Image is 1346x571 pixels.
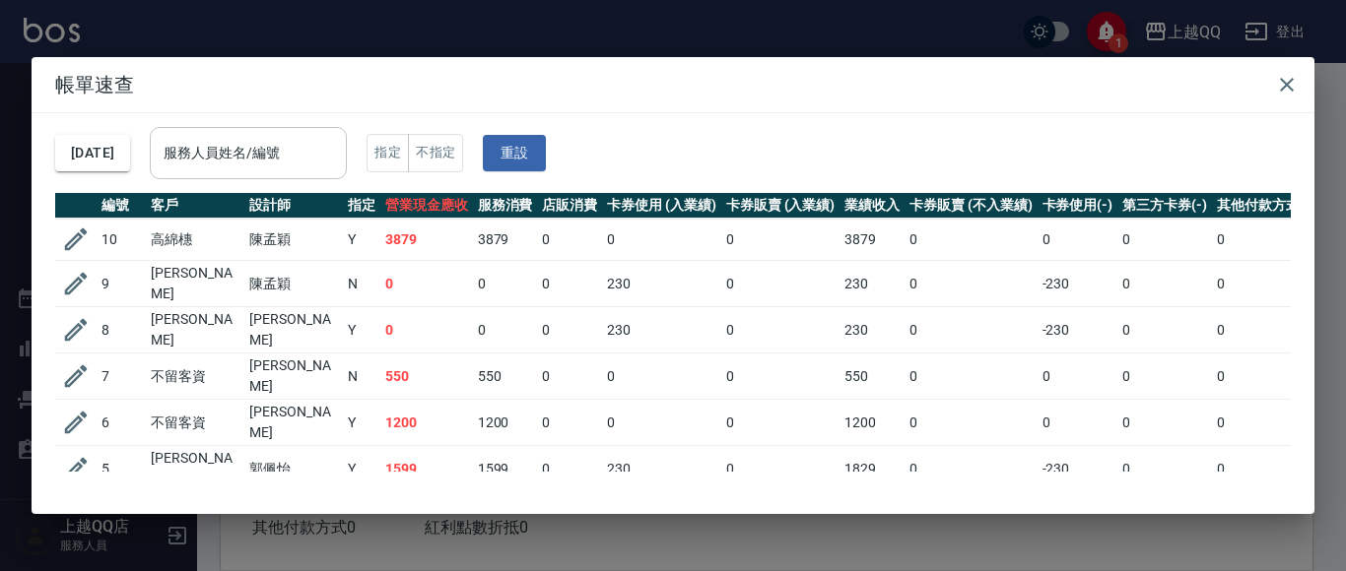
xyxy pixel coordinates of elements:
[473,446,538,492] td: 1599
[473,400,538,446] td: 1200
[537,307,602,353] td: 0
[380,353,473,400] td: 550
[244,193,343,219] th: 設計師
[1038,353,1118,400] td: 0
[146,446,244,492] td: [PERSON_NAME]
[32,57,1314,112] h2: 帳單速查
[483,135,546,171] button: 重設
[97,353,146,400] td: 7
[380,193,473,219] th: 營業現金應收
[840,353,905,400] td: 550
[602,400,721,446] td: 0
[146,219,244,261] td: 高綿橞
[602,307,721,353] td: 230
[905,219,1037,261] td: 0
[721,193,841,219] th: 卡券販賣 (入業績)
[367,134,409,172] button: 指定
[1117,193,1212,219] th: 第三方卡券(-)
[146,400,244,446] td: 不留客資
[1038,261,1118,307] td: -230
[602,219,721,261] td: 0
[244,307,343,353] td: [PERSON_NAME]
[602,193,721,219] th: 卡券使用 (入業績)
[1117,219,1212,261] td: 0
[343,307,380,353] td: Y
[380,219,473,261] td: 3879
[244,353,343,400] td: [PERSON_NAME]
[721,353,841,400] td: 0
[537,193,602,219] th: 店販消費
[602,353,721,400] td: 0
[380,307,473,353] td: 0
[146,353,244,400] td: 不留客資
[343,400,380,446] td: Y
[97,193,146,219] th: 編號
[380,446,473,492] td: 1599
[1117,353,1212,400] td: 0
[721,261,841,307] td: 0
[840,261,905,307] td: 230
[97,261,146,307] td: 9
[537,446,602,492] td: 0
[473,353,538,400] td: 550
[473,193,538,219] th: 服務消費
[1117,400,1212,446] td: 0
[537,219,602,261] td: 0
[840,307,905,353] td: 230
[840,193,905,219] th: 業績收入
[97,219,146,261] td: 10
[840,219,905,261] td: 3879
[905,446,1037,492] td: 0
[1212,353,1320,400] td: 0
[721,219,841,261] td: 0
[380,400,473,446] td: 1200
[343,353,380,400] td: N
[1117,307,1212,353] td: 0
[721,446,841,492] td: 0
[537,400,602,446] td: 0
[1117,261,1212,307] td: 0
[343,261,380,307] td: N
[343,193,380,219] th: 指定
[244,261,343,307] td: 陳孟穎
[146,307,244,353] td: [PERSON_NAME]
[1038,446,1118,492] td: -230
[537,353,602,400] td: 0
[1117,446,1212,492] td: 0
[244,446,343,492] td: 郭佩怡
[1038,400,1118,446] td: 0
[905,261,1037,307] td: 0
[380,261,473,307] td: 0
[146,193,244,219] th: 客戶
[721,307,841,353] td: 0
[905,193,1037,219] th: 卡券販賣 (不入業績)
[55,135,130,171] button: [DATE]
[97,400,146,446] td: 6
[473,307,538,353] td: 0
[721,400,841,446] td: 0
[1212,193,1320,219] th: 其他付款方式(-)
[408,134,463,172] button: 不指定
[840,446,905,492] td: 1829
[146,261,244,307] td: [PERSON_NAME]
[1212,261,1320,307] td: 0
[1038,219,1118,261] td: 0
[602,261,721,307] td: 230
[1038,307,1118,353] td: -230
[537,261,602,307] td: 0
[97,307,146,353] td: 8
[343,446,380,492] td: Y
[905,400,1037,446] td: 0
[602,446,721,492] td: 230
[1212,446,1320,492] td: 0
[1212,400,1320,446] td: 0
[905,353,1037,400] td: 0
[244,219,343,261] td: 陳孟穎
[1038,193,1118,219] th: 卡券使用(-)
[473,261,538,307] td: 0
[840,400,905,446] td: 1200
[244,400,343,446] td: [PERSON_NAME]
[1212,219,1320,261] td: 0
[1212,307,1320,353] td: 0
[905,307,1037,353] td: 0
